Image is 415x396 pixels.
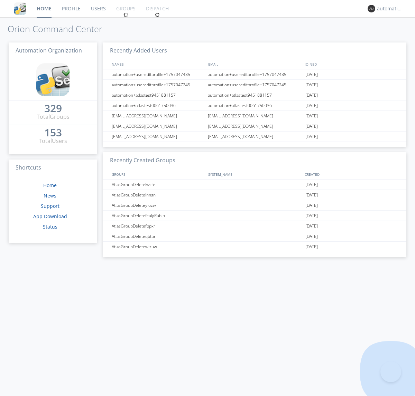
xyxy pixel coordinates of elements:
img: cddb5a64eb264b2086981ab96f4c1ba7 [36,63,70,96]
span: [DATE] [305,242,318,252]
span: [DATE] [305,100,318,111]
a: 329 [44,105,62,113]
span: [DATE] [305,190,318,200]
a: AtlasGroupDeletefculgRubin[DATE] [103,211,406,221]
a: 153 [44,129,62,137]
span: [DATE] [305,132,318,142]
div: EMAIL [206,59,303,69]
div: automation+atlastest9451881157 [206,90,304,100]
div: [EMAIL_ADDRESS][DOMAIN_NAME] [206,132,304,142]
div: CREATED [303,169,400,179]
a: AtlasGroupDeleteqbtpr[DATE] [103,231,406,242]
div: AtlasGroupDeleteqbtpr [110,231,206,241]
a: [EMAIL_ADDRESS][DOMAIN_NAME][EMAIL_ADDRESS][DOMAIN_NAME][DATE] [103,132,406,142]
span: [DATE] [305,90,318,100]
img: cddb5a64eb264b2086981ab96f4c1ba7 [14,2,26,15]
a: App Download [33,213,67,220]
div: AtlasGroupDeletelwsfe [110,180,206,190]
span: [DATE] [305,211,318,221]
a: AtlasGroupDeletewjzuw[DATE] [103,242,406,252]
div: AtlasGroupDeletewjzuw [110,242,206,252]
div: SYSTEM_NAME [206,169,303,179]
a: Home [43,182,57,189]
h3: Recently Created Groups [103,152,406,169]
div: Total Groups [37,113,70,121]
img: spin.svg [155,12,160,17]
a: AtlasGroupDeletefbpxr[DATE] [103,221,406,231]
div: [EMAIL_ADDRESS][DOMAIN_NAME] [110,121,206,131]
a: [EMAIL_ADDRESS][DOMAIN_NAME][EMAIL_ADDRESS][DOMAIN_NAME][DATE] [103,121,406,132]
div: Total Users [39,137,67,145]
div: automation+atlastest0061750036 [206,100,304,110]
span: [DATE] [305,111,318,121]
a: AtlasGroupDeleteyiozw[DATE] [103,200,406,211]
a: News [44,192,56,199]
a: [EMAIL_ADDRESS][DOMAIN_NAME][EMAIL_ADDRESS][DOMAIN_NAME][DATE] [103,111,406,121]
div: automation+usereditprofile+1757047245 [110,80,206,90]
a: Support [41,203,59,209]
a: automation+atlastest9451881157automation+atlastest9451881157[DATE] [103,90,406,100]
div: AtlasGroupDeletefbpxr [110,221,206,231]
a: automation+usereditprofile+1757047245automation+usereditprofile+1757047245[DATE] [103,80,406,90]
div: automation+atlas0004 [377,5,403,12]
span: [DATE] [305,221,318,231]
div: GROUPS [110,169,205,179]
div: JOINED [303,59,400,69]
img: 373638.png [368,5,375,12]
span: [DATE] [305,80,318,90]
div: 329 [44,105,62,112]
div: automation+usereditprofile+1757047245 [206,80,304,90]
a: automation+usereditprofile+1757047435automation+usereditprofile+1757047435[DATE] [103,69,406,80]
span: [DATE] [305,121,318,132]
span: [DATE] [305,180,318,190]
a: AtlasGroupDeletelwsfe[DATE] [103,180,406,190]
a: automation+atlastest0061750036automation+atlastest0061750036[DATE] [103,100,406,111]
div: NAMES [110,59,205,69]
div: [EMAIL_ADDRESS][DOMAIN_NAME] [110,132,206,142]
div: [EMAIL_ADDRESS][DOMAIN_NAME] [110,111,206,121]
div: [EMAIL_ADDRESS][DOMAIN_NAME] [206,111,304,121]
a: Status [43,223,57,230]
div: automation+atlastest0061750036 [110,100,206,110]
span: [DATE] [305,200,318,211]
span: Automation Organization [16,47,82,54]
div: automation+usereditprofile+1757047435 [206,69,304,79]
h3: Recently Added Users [103,42,406,59]
img: spin.svg [123,12,128,17]
a: AtlasGroupDeletelnnsn[DATE] [103,190,406,200]
div: AtlasGroupDeleteyiozw [110,200,206,210]
div: [EMAIL_ADDRESS][DOMAIN_NAME] [206,121,304,131]
div: automation+atlastest9451881157 [110,90,206,100]
div: AtlasGroupDeletelnnsn [110,190,206,200]
iframe: Toggle Customer Support [380,361,401,382]
div: automation+usereditprofile+1757047435 [110,69,206,79]
div: 153 [44,129,62,136]
span: [DATE] [305,69,318,80]
h3: Shortcuts [9,160,97,176]
div: AtlasGroupDeletefculgRubin [110,211,206,221]
span: [DATE] [305,231,318,242]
